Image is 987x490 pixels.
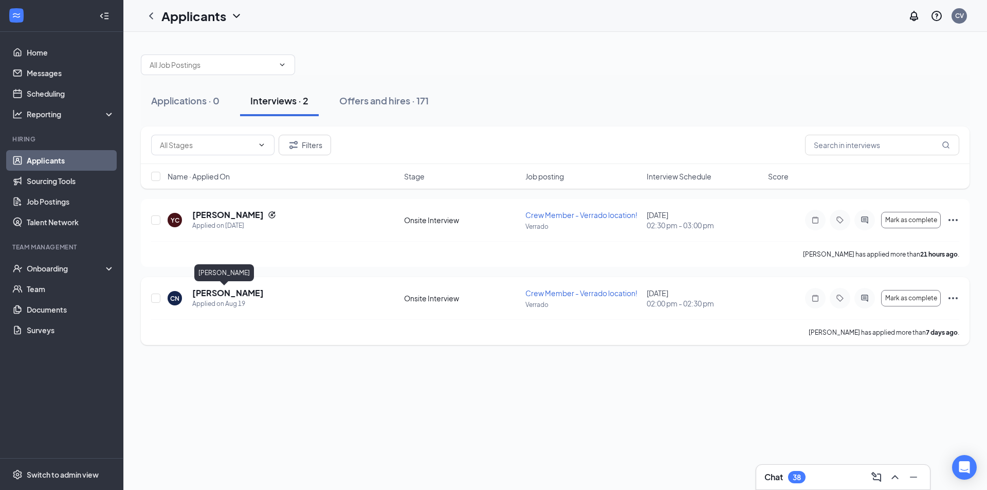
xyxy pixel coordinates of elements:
[920,250,958,258] b: 21 hours ago
[647,171,711,182] span: Interview Schedule
[647,288,762,308] div: [DATE]
[230,10,243,22] svg: ChevronDown
[868,469,885,485] button: ComposeMessage
[27,320,115,340] a: Surveys
[258,141,266,149] svg: ChevronDown
[250,94,308,107] div: Interviews · 2
[907,471,920,483] svg: Minimize
[809,294,821,302] svg: Note
[404,293,519,303] div: Onsite Interview
[947,214,959,226] svg: Ellipses
[27,109,115,119] div: Reporting
[170,294,179,303] div: CN
[171,216,179,225] div: YC
[952,455,977,480] div: Open Intercom Messenger
[870,471,883,483] svg: ComposeMessage
[168,171,230,182] span: Name · Applied On
[192,299,264,309] div: Applied on Aug 19
[339,94,429,107] div: Offers and hires · 171
[12,469,23,480] svg: Settings
[12,243,113,251] div: Team Management
[27,263,106,274] div: Onboarding
[525,171,564,182] span: Job posting
[192,221,276,231] div: Applied on [DATE]
[930,10,943,22] svg: QuestionInfo
[287,139,300,151] svg: Filter
[27,299,115,320] a: Documents
[145,10,157,22] svg: ChevronLeft
[525,300,641,309] p: Verrado
[27,150,115,171] a: Applicants
[12,263,23,274] svg: UserCheck
[27,469,99,480] div: Switch to admin view
[764,471,783,483] h3: Chat
[27,191,115,212] a: Job Postings
[27,171,115,191] a: Sourcing Tools
[151,94,220,107] div: Applications · 0
[27,279,115,299] a: Team
[905,469,922,485] button: Minimize
[27,42,115,63] a: Home
[858,216,871,224] svg: ActiveChat
[858,294,871,302] svg: ActiveChat
[278,61,286,69] svg: ChevronDown
[11,10,22,21] svg: WorkstreamLogo
[809,216,821,224] svg: Note
[647,298,762,308] span: 02:00 pm - 02:30 pm
[885,216,937,224] span: Mark as complete
[805,135,959,155] input: Search in interviews
[404,215,519,225] div: Onsite Interview
[192,287,264,299] h5: [PERSON_NAME]
[955,11,964,20] div: CV
[525,288,637,298] span: Crew Member - Verrado location!
[885,295,937,302] span: Mark as complete
[160,139,253,151] input: All Stages
[908,10,920,22] svg: Notifications
[161,7,226,25] h1: Applicants
[194,264,254,281] div: [PERSON_NAME]
[647,210,762,230] div: [DATE]
[834,216,846,224] svg: Tag
[834,294,846,302] svg: Tag
[809,328,959,337] p: [PERSON_NAME] has applied more than .
[27,63,115,83] a: Messages
[793,473,801,482] div: 38
[803,250,959,259] p: [PERSON_NAME] has applied more than .
[12,135,113,143] div: Hiring
[926,329,958,336] b: 7 days ago
[99,11,109,21] svg: Collapse
[12,109,23,119] svg: Analysis
[192,209,264,221] h5: [PERSON_NAME]
[647,220,762,230] span: 02:30 pm - 03:00 pm
[525,210,637,220] span: Crew Member - Verrado location!
[942,141,950,149] svg: MagnifyingGlass
[27,212,115,232] a: Talent Network
[525,222,641,231] p: Verrado
[268,211,276,219] svg: Reapply
[887,469,903,485] button: ChevronUp
[150,59,274,70] input: All Job Postings
[404,171,425,182] span: Stage
[889,471,901,483] svg: ChevronUp
[27,83,115,104] a: Scheduling
[881,290,941,306] button: Mark as complete
[768,171,789,182] span: Score
[881,212,941,228] button: Mark as complete
[279,135,331,155] button: Filter Filters
[947,292,959,304] svg: Ellipses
